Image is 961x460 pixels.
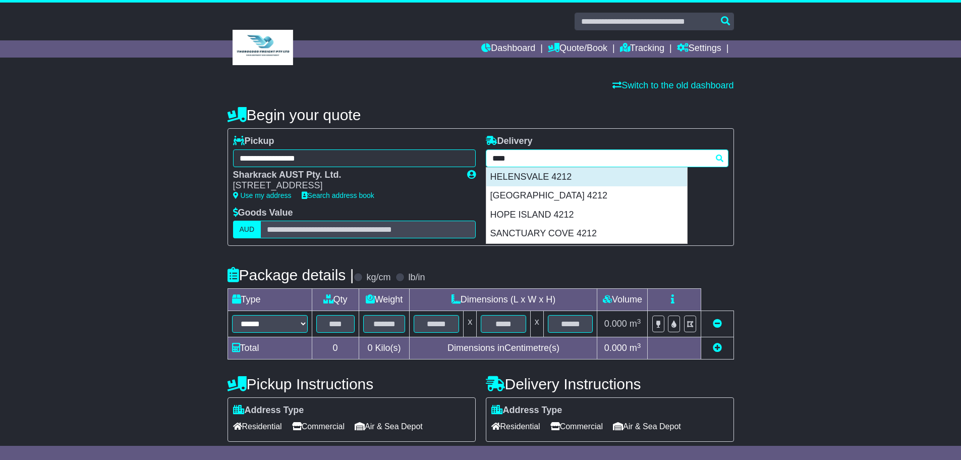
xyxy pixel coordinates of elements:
span: Commercial [550,419,603,434]
span: Residential [491,419,540,434]
td: 0 [312,337,359,360]
h4: Pickup Instructions [228,376,476,392]
div: [GEOGRAPHIC_DATA] 4212 [486,186,687,206]
td: x [464,311,477,337]
div: HELENSVALE 4212 [486,168,687,187]
td: Qty [312,289,359,311]
a: Settings [677,40,721,58]
label: AUD [233,221,261,238]
h4: Package details | [228,267,354,283]
sup: 3 [637,318,641,325]
a: Use my address [233,191,292,199]
td: x [530,311,543,337]
span: Air & Sea Depot [355,419,423,434]
div: SANCTUARY COVE 4212 [486,224,687,243]
a: Switch to the old dashboard [612,80,733,90]
label: kg/cm [366,272,390,283]
a: Add new item [713,343,722,353]
label: Delivery [486,136,533,147]
span: Residential [233,419,282,434]
span: 0.000 [604,343,627,353]
a: Quote/Book [548,40,607,58]
span: m [630,343,641,353]
a: Tracking [620,40,664,58]
h4: Begin your quote [228,107,734,123]
label: Address Type [233,405,304,416]
typeahead: Please provide city [486,149,728,167]
td: Weight [359,289,410,311]
h4: Delivery Instructions [486,376,734,392]
span: 0.000 [604,319,627,329]
span: 0 [367,343,372,353]
label: Pickup [233,136,274,147]
td: Dimensions in Centimetre(s) [410,337,597,360]
a: Remove this item [713,319,722,329]
span: Commercial [292,419,345,434]
td: Total [228,337,312,360]
td: Volume [597,289,648,311]
td: Dimensions (L x W x H) [410,289,597,311]
td: Kilo(s) [359,337,410,360]
a: Search address book [302,191,374,199]
a: Dashboard [481,40,535,58]
div: HOPE ISLAND 4212 [486,206,687,225]
span: Air & Sea Depot [613,419,681,434]
label: Goods Value [233,208,293,219]
td: Type [228,289,312,311]
span: m [630,319,641,329]
label: lb/in [408,272,425,283]
div: Sharkrack AUST Pty. Ltd. [233,170,457,181]
sup: 3 [637,342,641,349]
div: [STREET_ADDRESS] [233,180,457,191]
label: Address Type [491,405,562,416]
